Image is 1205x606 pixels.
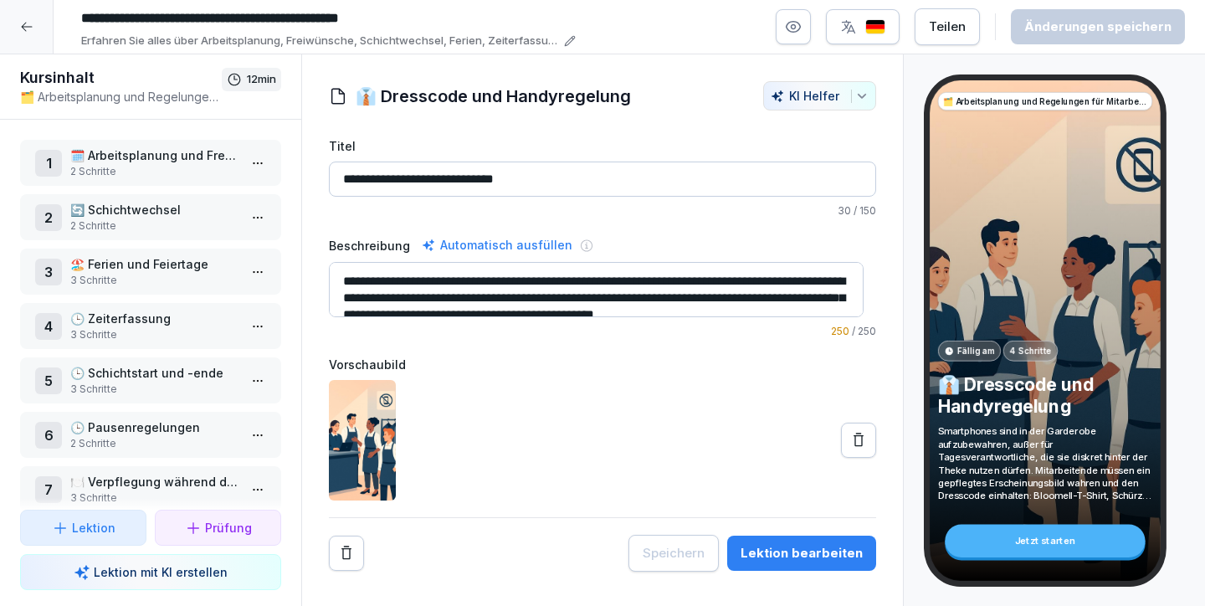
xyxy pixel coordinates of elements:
[329,356,876,373] label: Vorschaubild
[831,325,849,337] span: 250
[70,146,238,164] p: 🗓️ Arbeitsplanung und Freiwünsche
[35,422,62,449] div: 6
[35,367,62,394] div: 5
[70,327,238,342] p: 3 Schritte
[865,19,885,35] img: de.svg
[70,201,238,218] p: 🔄 Schichtwechsel
[943,95,1147,108] p: 🗂️ Arbeitsplanung und Regelungen für Mitarbeitende
[35,150,62,177] div: 1
[35,313,62,340] div: 4
[329,237,410,254] label: Beschreibung
[20,88,222,105] p: 🗂️ Arbeitsplanung und Regelungen für Mitarbeitende
[1011,9,1185,44] button: Änderungen speichern
[20,466,281,512] div: 7🍽️ Verpflegung während der Arbeit3 Schritte
[205,519,252,537] p: Prüfung
[35,204,62,231] div: 2
[356,84,631,109] h1: 👔 Dresscode und Handyregelung
[20,357,281,403] div: 5🕒 Schichtstart und -ende3 Schritte
[929,18,966,36] div: Teilen
[70,473,238,490] p: 🍽️ Verpflegung während der Arbeit
[155,510,281,546] button: Prüfung
[1009,345,1051,357] p: 4 Schritte
[643,544,705,562] div: Speichern
[763,81,876,110] button: KI Helfer
[70,419,238,436] p: 🕒 Pausenregelungen
[915,8,980,45] button: Teilen
[20,554,281,590] button: Lektion mit KI erstellen
[70,364,238,382] p: 🕒 Schichtstart und -ende
[70,310,238,327] p: 🕒 Zeiterfassung
[94,563,228,581] p: Lektion mit KI erstellen
[771,89,869,103] div: KI Helfer
[329,203,876,218] p: / 150
[329,137,876,155] label: Titel
[727,536,876,571] button: Lektion bearbeiten
[329,380,396,501] img: bc6xm5bw4x78p9rj6n62foun.png
[20,510,146,546] button: Lektion
[628,535,719,572] button: Speichern
[838,204,851,217] span: 30
[20,303,281,349] div: 4🕒 Zeiterfassung3 Schritte
[72,519,115,537] p: Lektion
[247,71,276,88] p: 12 min
[70,436,238,451] p: 2 Schritte
[70,382,238,397] p: 3 Schritte
[945,525,1145,557] div: Jetzt starten
[70,273,238,288] p: 3 Schritte
[35,259,62,285] div: 3
[70,164,238,179] p: 2 Schritte
[329,324,876,339] p: / 250
[20,68,222,88] h1: Kursinhalt
[938,424,1152,502] p: Smartphones sind in der Garderobe aufzubewahren, außer für Tagesverantwortliche, die sie diskret ...
[70,218,238,234] p: 2 Schritte
[70,255,238,273] p: 🏖️ Ferien und Feiertage
[1024,18,1172,36] div: Änderungen speichern
[20,412,281,458] div: 6🕒 Pausenregelungen2 Schritte
[70,490,238,506] p: 3 Schritte
[20,140,281,186] div: 1🗓️ Arbeitsplanung und Freiwünsche2 Schritte
[35,476,62,503] div: 7
[741,544,863,562] div: Lektion bearbeiten
[418,235,576,255] div: Automatisch ausfüllen
[938,373,1152,418] p: 👔 Dresscode und Handyregelung
[329,536,364,571] button: Remove
[81,33,559,49] p: Erfahren Sie alles über Arbeitsplanung, Freiwünsche, Schichtwechsel, Ferien, Zeiterfassung, Pause...
[20,194,281,240] div: 2🔄 Schichtwechsel2 Schritte
[20,249,281,295] div: 3🏖️ Ferien und Feiertage3 Schritte
[957,345,994,357] p: Fällig am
